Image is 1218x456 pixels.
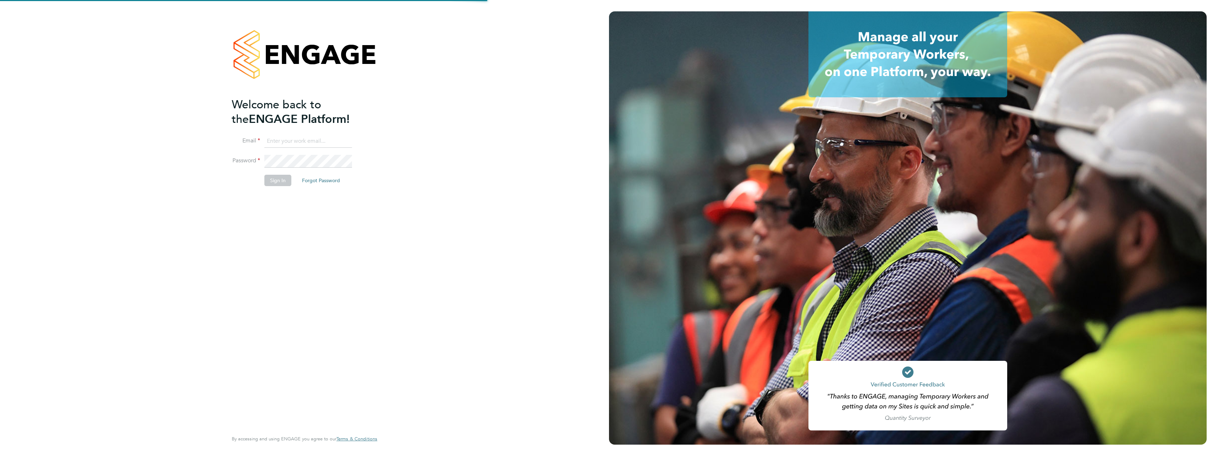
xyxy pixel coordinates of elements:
[232,137,260,145] label: Email
[232,98,321,126] span: Welcome back to the
[264,175,291,186] button: Sign In
[336,436,377,442] span: Terms & Conditions
[232,436,377,442] span: By accessing and using ENGAGE you agree to our
[264,135,352,148] input: Enter your work email...
[232,97,370,126] h2: ENGAGE Platform!
[336,436,377,442] a: Terms & Conditions
[296,175,346,186] button: Forgot Password
[232,157,260,164] label: Password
